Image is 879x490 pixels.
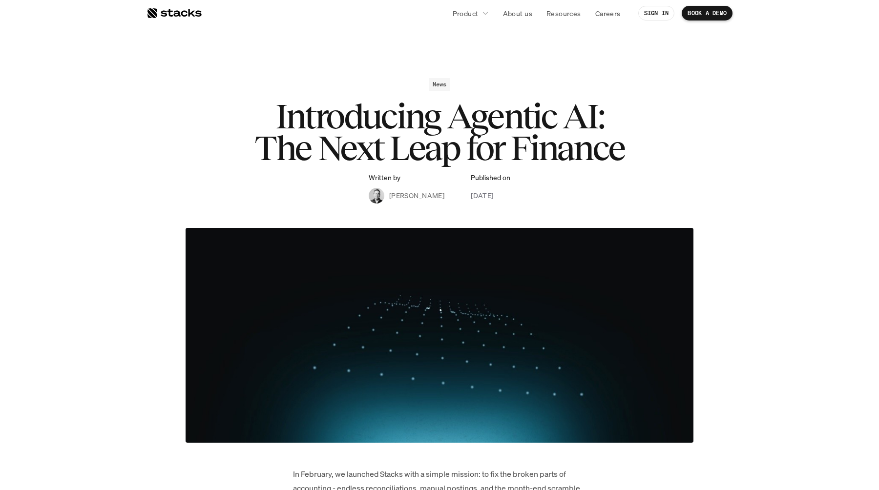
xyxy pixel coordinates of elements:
p: SIGN IN [644,10,669,17]
p: BOOK A DEMO [688,10,727,17]
a: Resources [541,4,587,22]
h1: Introducing Agentic AI: The Next Leap for Finance [244,101,635,164]
p: [PERSON_NAME] [389,190,444,201]
a: Careers [589,4,627,22]
a: About us [497,4,538,22]
p: Published on [471,174,510,182]
p: Product [453,8,479,19]
h2: News [433,81,447,88]
a: BOOK A DEMO [682,6,732,20]
p: About us [503,8,532,19]
p: [DATE] [471,190,494,201]
img: Albert [369,188,384,204]
a: SIGN IN [638,6,675,20]
p: Careers [595,8,621,19]
p: Resources [546,8,581,19]
p: Written by [369,174,400,182]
